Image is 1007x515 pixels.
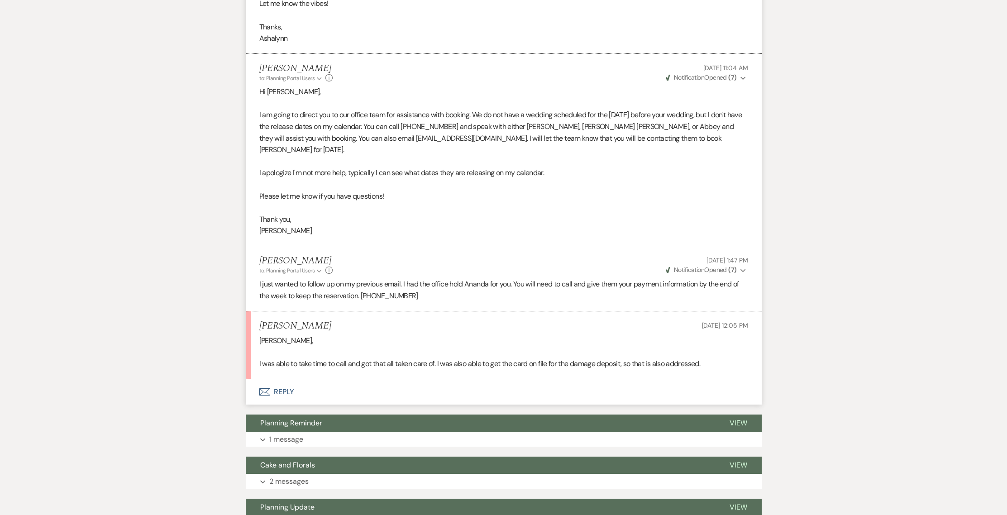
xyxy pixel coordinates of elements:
[706,256,748,264] span: [DATE] 1:47 PM
[259,335,748,347] p: [PERSON_NAME],
[259,167,748,179] p: I apologize I'm not more help, typically I can see what dates they are releasing on my calendar.
[259,74,324,82] button: to: Planning Portal Users
[666,73,737,81] span: Opened
[259,267,324,275] button: to: Planning Portal Users
[702,321,748,329] span: [DATE] 12:05 PM
[246,474,762,489] button: 2 messages
[246,379,762,405] button: Reply
[259,214,748,225] p: Thank you,
[259,75,315,82] span: to: Planning Portal Users
[259,109,748,155] p: I am going to direct you to our office team for assistance with booking. We do not have a wedding...
[246,415,715,432] button: Planning Reminder
[246,432,762,447] button: 1 message
[259,255,333,267] h5: [PERSON_NAME]
[259,63,333,74] h5: [PERSON_NAME]
[259,267,315,274] span: to: Planning Portal Users
[730,418,747,428] span: View
[259,320,331,332] h5: [PERSON_NAME]
[666,266,737,274] span: Opened
[246,457,715,474] button: Cake and Florals
[674,73,704,81] span: Notification
[730,502,747,512] span: View
[259,358,748,370] p: I was able to take time to call and got that all taken care of. I was also able to get the card o...
[260,460,315,470] span: Cake and Florals
[269,434,303,445] p: 1 message
[715,457,762,474] button: View
[259,86,748,98] p: Hi [PERSON_NAME],
[664,73,748,82] button: NotificationOpened (7)
[259,278,748,301] p: I just wanted to follow up on my previous email. I had the office hold Ananda for you. You will n...
[259,21,748,33] p: Thanks,
[259,191,748,202] p: Please let me know if you have questions!
[664,265,748,275] button: NotificationOpened (7)
[728,73,736,81] strong: ( 7 )
[269,476,309,487] p: 2 messages
[703,64,748,72] span: [DATE] 11:04 AM
[260,502,315,512] span: Planning Update
[259,33,748,44] p: Ashalynn
[715,415,762,432] button: View
[730,460,747,470] span: View
[260,418,322,428] span: Planning Reminder
[674,266,704,274] span: Notification
[728,266,736,274] strong: ( 7 )
[259,225,748,237] p: [PERSON_NAME]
